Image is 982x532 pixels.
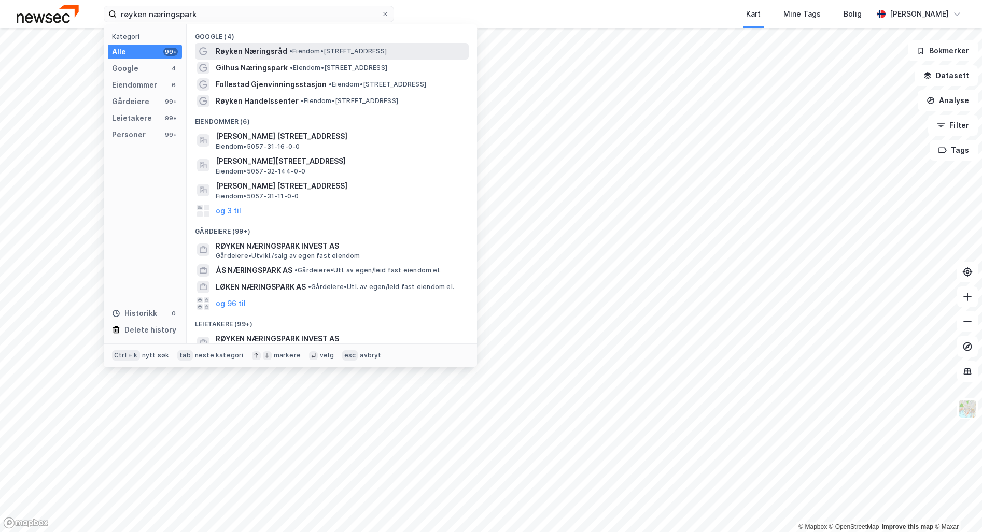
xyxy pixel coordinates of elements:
button: Datasett [915,65,978,86]
div: Personer [112,128,146,141]
span: Eiendom • [STREET_ADDRESS] [290,64,387,72]
div: 99+ [163,48,178,56]
span: • [308,283,311,291]
div: 99+ [163,97,178,106]
span: ÅS NÆRINGSPARK AS [216,264,292,277]
div: Google [112,62,138,75]
input: Søk på adresse, matrikkel, gårdeiere, leietakere eller personer [117,6,381,22]
button: Bokmerker [908,40,978,61]
div: Leietakere (99+) [187,312,477,330]
button: Analyse [918,90,978,111]
div: Kontrollprogram for chat [930,482,982,532]
button: og 3 til [216,205,241,217]
span: Gilhus Næringspark [216,62,288,74]
iframe: Chat Widget [930,482,982,532]
div: Historikk [112,307,157,320]
span: Røyken Næringsråd [216,45,287,57]
span: [PERSON_NAME][STREET_ADDRESS] [216,155,465,167]
img: newsec-logo.f6e21ccffca1b3a03d2d.png [17,5,79,23]
span: Eiendom • [STREET_ADDRESS] [301,97,398,105]
div: Mine Tags [783,8,821,20]
div: Kart [746,8,761,20]
div: 99+ [163,114,178,122]
span: • [289,47,292,55]
span: [PERSON_NAME] [STREET_ADDRESS] [216,180,465,192]
a: Mapbox homepage [3,517,49,529]
div: nytt søk [142,351,170,360]
div: markere [274,351,301,360]
button: Filter [928,115,978,136]
div: Eiendommer (6) [187,109,477,128]
span: Gårdeiere • Utl. av egen/leid fast eiendom el. [294,266,441,275]
div: 6 [170,81,178,89]
div: avbryt [360,351,381,360]
span: Eiendom • [STREET_ADDRESS] [289,47,387,55]
div: esc [342,350,358,361]
span: Røyken Handelssenter [216,95,299,107]
div: velg [320,351,334,360]
div: Alle [112,46,126,58]
span: Eiendom • 5057-31-11-0-0 [216,192,299,200]
div: Google (4) [187,24,477,43]
div: Bolig [844,8,862,20]
a: Improve this map [882,523,933,530]
a: Mapbox [798,523,827,530]
div: 0 [170,309,178,318]
span: [PERSON_NAME] [STREET_ADDRESS] [216,130,465,142]
div: 99+ [163,131,178,139]
div: Eiendommer [112,79,157,91]
span: RØYKEN NÆRINGSPARK INVEST AS [216,333,465,345]
span: Eiendom • 5057-32-144-0-0 [216,167,306,176]
div: Gårdeiere [112,95,149,108]
span: Follestad Gjenvinningsstasjon [216,78,327,91]
div: neste kategori [195,351,244,360]
div: [PERSON_NAME] [890,8,949,20]
button: Tags [930,140,978,161]
span: Eiendom • 5057-31-16-0-0 [216,142,300,151]
div: 4 [170,64,178,73]
div: Delete history [124,324,176,336]
span: • [290,64,293,71]
div: Leietakere [112,112,152,124]
div: tab [177,350,193,361]
button: og 96 til [216,297,246,310]
span: Eiendom • [STREET_ADDRESS] [329,80,426,89]
div: Kategori [112,33,182,40]
div: Gårdeiere (99+) [187,219,477,238]
span: LØKEN NÆRINGSPARK AS [216,281,306,293]
span: • [301,97,304,105]
a: OpenStreetMap [829,523,879,530]
div: Ctrl + k [112,350,140,361]
span: Gårdeiere • Utvikl./salg av egen fast eiendom [216,252,360,260]
span: • [294,266,298,274]
span: RØYKEN NÆRINGSPARK INVEST AS [216,240,465,252]
span: • [329,80,332,88]
span: Gårdeiere • Utl. av egen/leid fast eiendom el. [308,283,454,291]
img: Z [958,399,977,419]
